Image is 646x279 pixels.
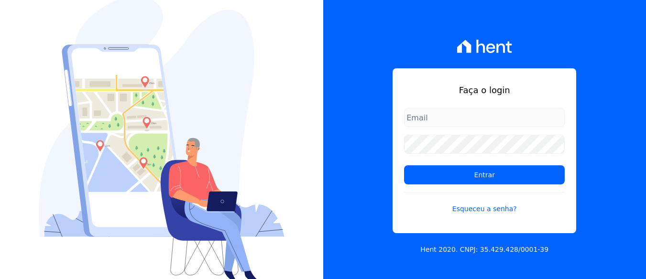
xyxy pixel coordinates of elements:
[404,108,565,127] input: Email
[404,84,565,97] h1: Faça o login
[420,245,548,255] p: Hent 2020. CNPJ: 35.429.428/0001-39
[404,165,565,184] input: Entrar
[404,192,565,214] a: Esqueceu a senha?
